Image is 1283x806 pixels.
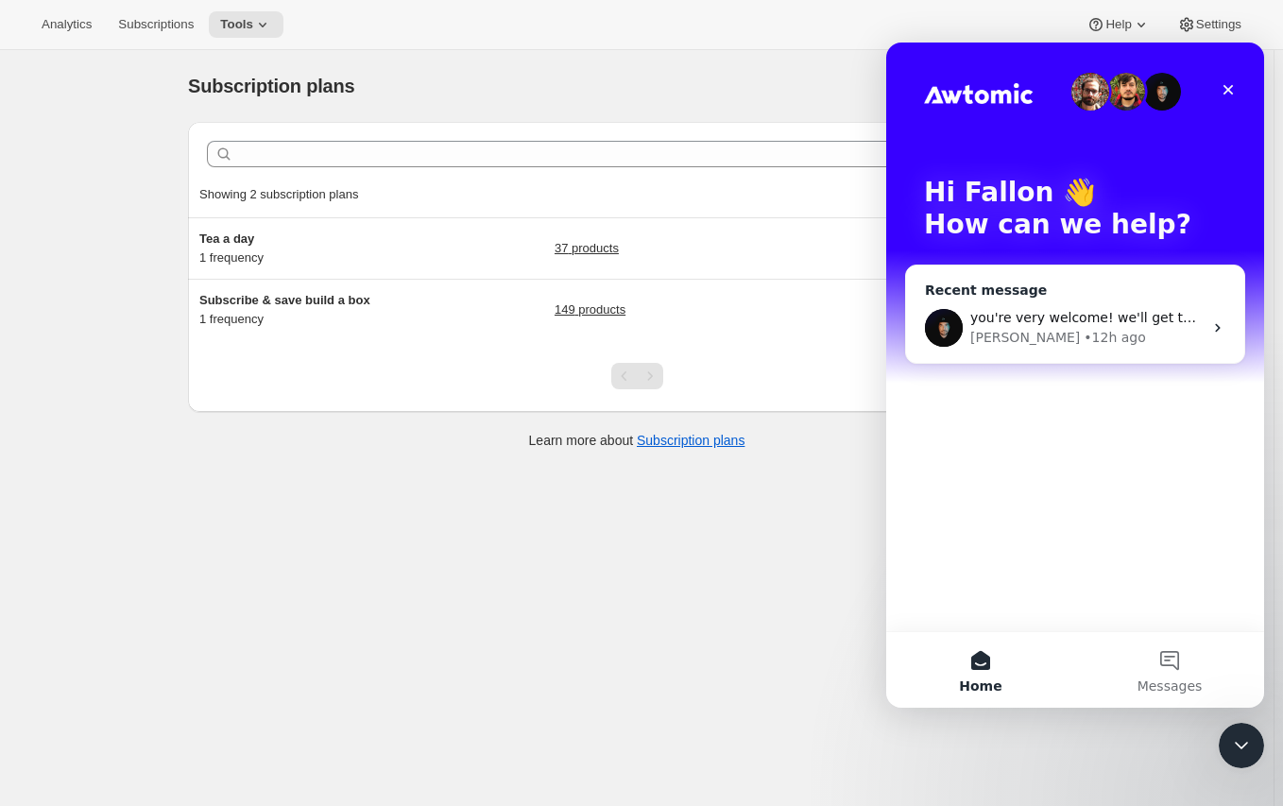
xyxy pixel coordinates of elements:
[199,293,370,307] span: Subscribe & save build a box
[529,431,745,450] p: Learn more about
[1166,11,1253,38] button: Settings
[325,30,359,64] div: Close
[199,230,436,267] div: 1 frequency
[637,433,744,448] a: Subscription plans
[199,187,358,201] span: Showing 2 subscription plans
[189,590,378,665] button: Messages
[30,11,103,38] button: Analytics
[555,239,619,258] a: 37 products
[251,637,316,650] span: Messages
[84,285,194,305] div: [PERSON_NAME]
[220,17,253,32] span: Tools
[199,232,254,246] span: Tea a day
[1105,17,1131,32] span: Help
[886,43,1264,708] iframe: Intercom live chat
[107,11,205,38] button: Subscriptions
[42,17,92,32] span: Analytics
[73,637,115,650] span: Home
[1219,723,1264,768] iframe: Intercom live chat
[199,291,436,329] div: 1 frequency
[188,76,354,96] span: Subscription plans
[118,17,194,32] span: Subscriptions
[197,285,259,305] div: • 12h ago
[611,363,663,389] nav: Pagination
[209,11,283,38] button: Tools
[555,300,625,319] a: 149 products
[1196,17,1241,32] span: Settings
[1075,11,1161,38] button: Help
[84,267,419,283] span: you're very welcome! we'll get to the bottom of it!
